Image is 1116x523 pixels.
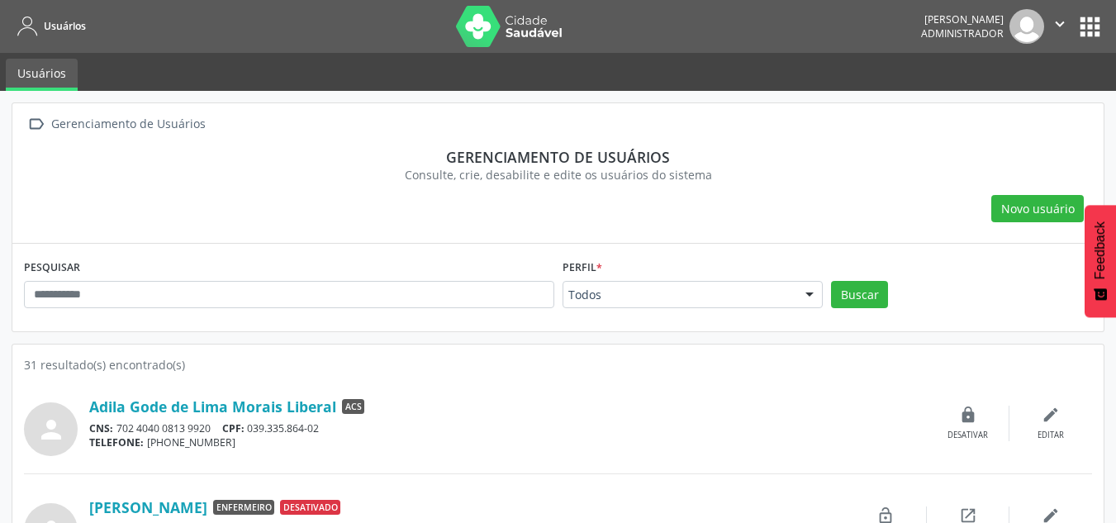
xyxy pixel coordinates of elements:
[991,195,1084,223] button: Novo usuário
[89,421,927,435] div: 702 4040 0813 9920 039.335.864-02
[1038,430,1064,441] div: Editar
[222,421,245,435] span: CPF:
[89,435,927,449] div: [PHONE_NUMBER]
[1044,9,1076,44] button: 
[831,281,888,309] button: Buscar
[342,399,364,414] span: ACS
[44,19,86,33] span: Usuários
[6,59,78,91] a: Usuários
[921,12,1004,26] div: [PERSON_NAME]
[959,406,977,424] i: lock
[89,498,207,516] a: [PERSON_NAME]
[1009,9,1044,44] img: img
[36,148,1080,166] div: Gerenciamento de usuários
[12,12,86,40] a: Usuários
[1076,12,1104,41] button: apps
[1085,205,1116,317] button: Feedback - Mostrar pesquisa
[1093,221,1108,279] span: Feedback
[36,166,1080,183] div: Consulte, crie, desabilite e edite os usuários do sistema
[921,26,1004,40] span: Administrador
[1051,15,1069,33] i: 
[89,421,113,435] span: CNS:
[1001,200,1075,217] span: Novo usuário
[947,430,988,441] div: Desativar
[24,255,80,281] label: PESQUISAR
[89,397,336,416] a: Adila Gode de Lima Morais Liberal
[213,500,274,515] span: Enfermeiro
[24,356,1092,373] div: 31 resultado(s) encontrado(s)
[89,435,144,449] span: TELEFONE:
[24,112,208,136] a:  Gerenciamento de Usuários
[280,500,340,515] span: Desativado
[563,255,602,281] label: Perfil
[48,112,208,136] div: Gerenciamento de Usuários
[36,415,66,445] i: person
[24,112,48,136] i: 
[1042,406,1060,424] i: edit
[568,287,790,303] span: Todos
